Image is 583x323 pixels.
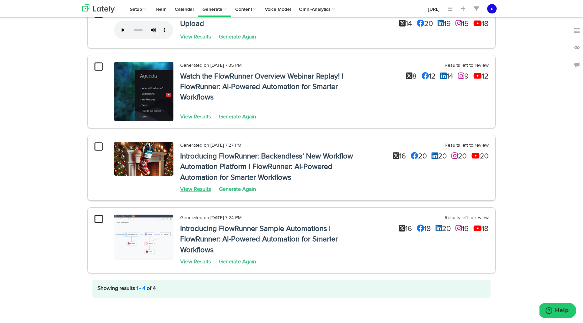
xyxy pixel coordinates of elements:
[98,286,156,291] span: Showing results of 4
[180,224,364,256] p: Introducing FlowRunner Sample Automations | FlowRunner: AI-Powered Automation for Smarter Workflows
[396,20,412,28] span: 14
[180,151,364,183] p: Introducing FlowRunner: Backendless’ New Workflow Automation Platform | FlowRunner: AI-Powered Au...
[114,62,173,121] img: 6798331278776fdb13bb8f22_webinar-featured.png
[471,73,489,80] span: 12
[180,71,364,103] p: Watch the FlowRunner Overview Webinar Replay! | FlowRunner: AI-Powered Automation for Smarter Wor...
[370,62,489,69] p: Results left to review
[408,153,427,160] span: 20
[433,225,451,233] span: 20
[574,44,580,51] img: links_off.svg
[574,27,580,34] img: keywords_off.svg
[419,73,436,80] span: 12
[114,214,173,260] img: 6797f1fc5171240ffb85cad6_sampleflow-1200x919.png
[414,225,431,233] span: 18
[180,142,364,149] p: Generated on [DATE] 7:27 PM
[180,62,364,69] p: Generated on [DATE] 7:35 PM
[471,225,489,233] span: 18
[390,153,406,160] span: 16
[219,259,256,265] a: Generate Again
[136,286,145,291] a: 1 - 4
[574,61,580,68] img: announcements_off.svg
[539,303,576,320] iframe: Opens a widget where you can find more information
[370,214,489,221] p: Results left to review
[487,4,497,13] button: c
[370,142,489,149] p: Results left to review
[180,259,211,265] a: View Results
[114,142,173,176] img: 6797ec76de6e773ef9802608_flowrunner-xmasgitf.png
[455,73,469,80] span: 9
[219,114,256,120] a: Generate Again
[471,20,489,28] span: 18
[180,114,211,120] a: View Results
[114,9,173,39] video: Your browser does not support HTML5 video.
[449,153,467,160] span: 20
[435,20,451,28] span: 19
[453,20,469,28] span: 15
[469,153,489,160] span: 20
[180,34,211,40] a: View Results
[453,225,469,233] span: 16
[180,214,364,221] p: Generated on [DATE] 7:24 PM
[414,20,433,28] span: 20
[403,73,417,80] span: 8
[438,73,453,80] span: 14
[429,153,447,160] span: 20
[180,187,211,192] a: View Results
[219,34,256,40] a: Generate Again
[396,225,412,233] span: 16
[82,4,115,13] img: logo_lately_bg_light.svg
[180,20,204,28] span: Upload
[219,187,256,192] a: Generate Again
